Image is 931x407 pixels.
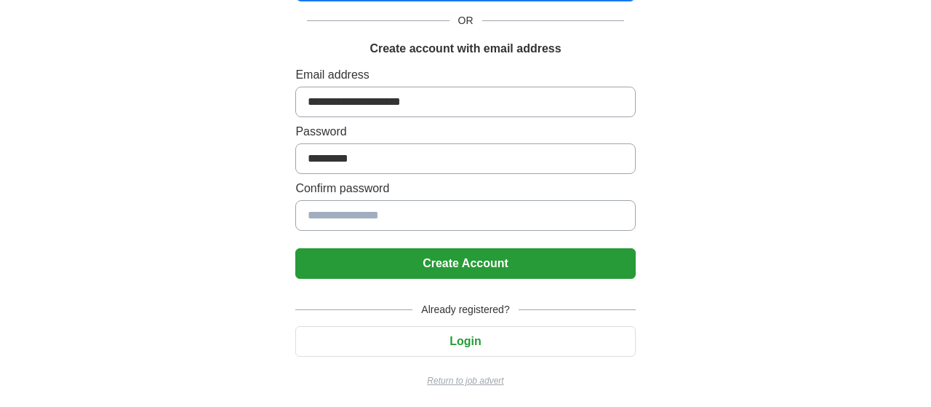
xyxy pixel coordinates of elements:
button: Create Account [295,248,635,279]
span: OR [449,13,482,28]
a: Login [295,335,635,347]
label: Email address [295,66,635,84]
span: Already registered? [412,302,518,317]
a: Return to job advert [295,374,635,387]
button: Login [295,326,635,357]
label: Password [295,123,635,141]
label: Confirm password [295,180,635,197]
h1: Create account with email address [369,40,561,58]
